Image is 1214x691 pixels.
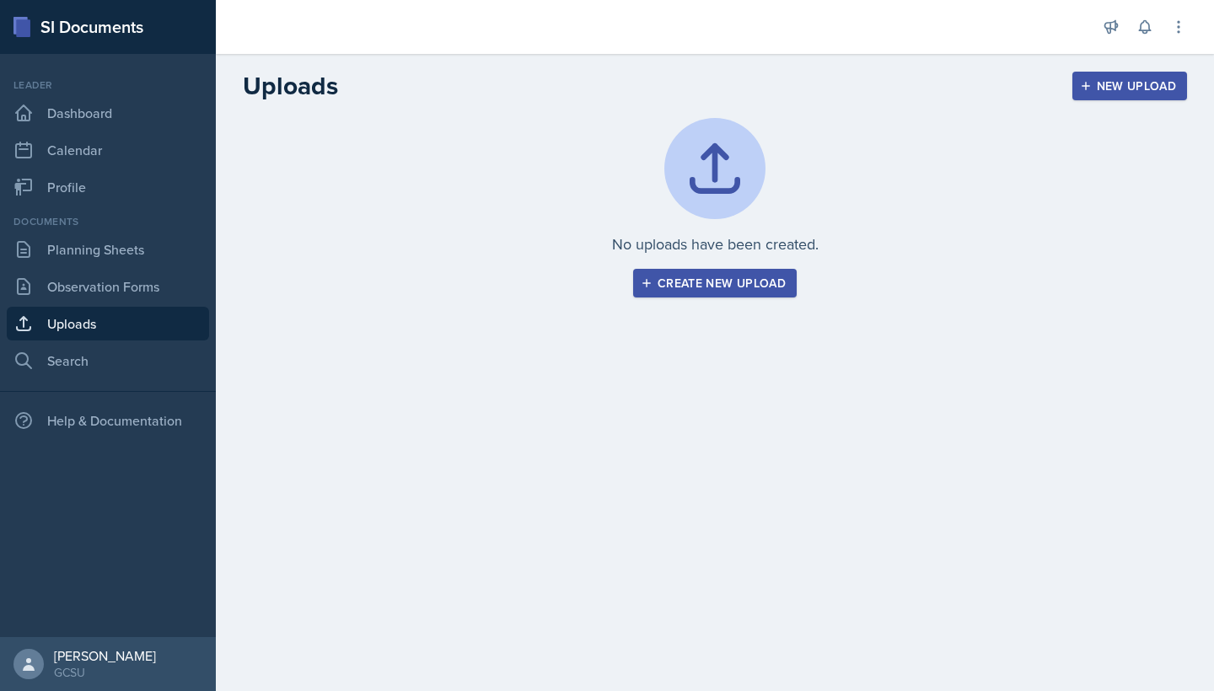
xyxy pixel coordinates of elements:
[243,71,338,101] h2: Uploads
[633,269,797,297] button: Create new upload
[54,664,156,681] div: GCSU
[7,78,209,93] div: Leader
[7,133,209,167] a: Calendar
[7,344,209,378] a: Search
[7,270,209,303] a: Observation Forms
[7,96,209,130] a: Dashboard
[1083,79,1177,93] div: New Upload
[7,214,209,229] div: Documents
[7,233,209,266] a: Planning Sheets
[7,170,209,204] a: Profile
[7,307,209,340] a: Uploads
[612,233,819,255] p: No uploads have been created.
[644,276,786,290] div: Create new upload
[54,647,156,664] div: [PERSON_NAME]
[1072,72,1188,100] button: New Upload
[7,404,209,437] div: Help & Documentation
